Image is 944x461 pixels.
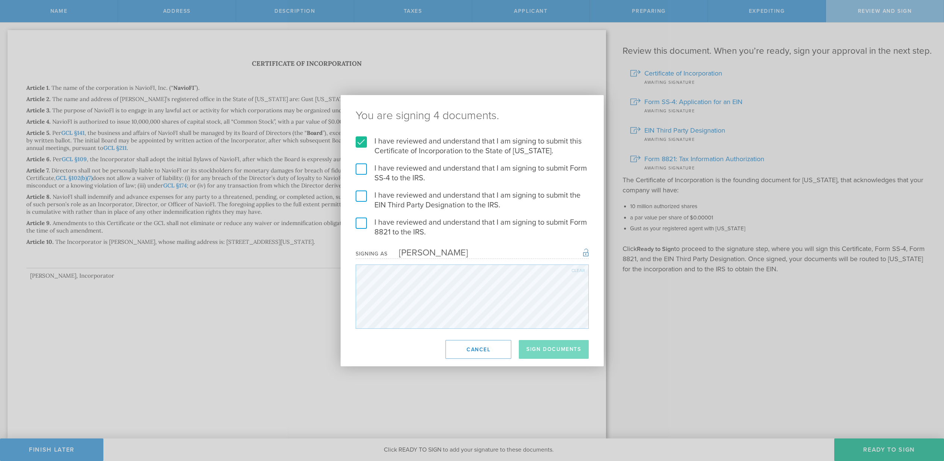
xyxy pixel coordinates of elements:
[356,218,589,237] label: I have reviewed and understand that I am signing to submit Form 8821 to the IRS.
[519,340,588,359] button: Sign Documents
[356,110,589,121] ng-pluralize: You are signing 4 documents.
[356,190,589,210] label: I have reviewed and understand that I am signing to submit the EIN Third Party Designation to the...
[388,247,468,258] div: [PERSON_NAME]
[356,136,589,156] label: I have reviewed and understand that I am signing to submit this Certificate of Incorporation to t...
[356,251,388,257] div: Signing as
[356,163,589,183] label: I have reviewed and understand that I am signing to submit Form SS-4 to the IRS.
[445,340,511,359] button: Cancel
